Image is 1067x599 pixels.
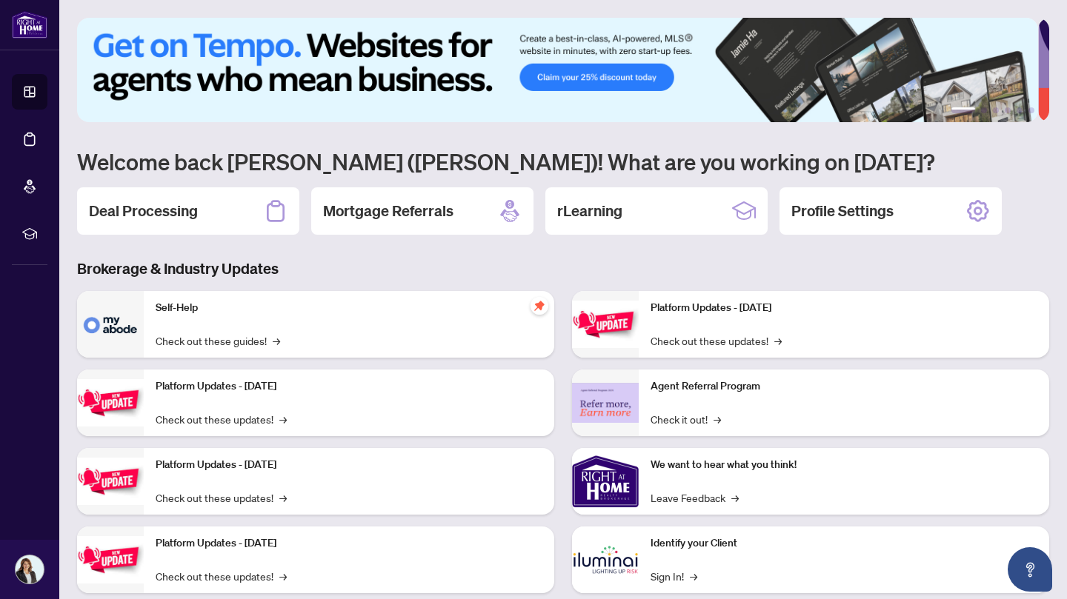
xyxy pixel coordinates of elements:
button: 1 [951,107,975,113]
span: → [714,411,721,427]
a: Sign In!→ [651,568,697,584]
img: Platform Updates - June 23, 2025 [572,301,639,347]
img: Slide 0 [77,18,1038,122]
a: Check it out!→ [651,411,721,427]
h2: Profile Settings [791,201,894,221]
button: 3 [993,107,999,113]
h3: Brokerage & Industry Updates [77,258,1049,279]
button: Open asap [1008,547,1052,592]
span: → [690,568,697,584]
p: Agent Referral Program [651,378,1037,395]
p: Platform Updates - [DATE] [156,457,542,473]
p: Self-Help [156,300,542,316]
span: → [273,332,280,349]
span: → [279,411,287,427]
img: Platform Updates - July 21, 2025 [77,458,144,504]
span: → [774,332,782,349]
span: → [279,568,287,584]
p: Platform Updates - [DATE] [156,378,542,395]
a: Check out these updates!→ [156,568,287,584]
button: 5 [1017,107,1023,113]
img: Platform Updates - September 16, 2025 [77,379,144,426]
p: Identify your Client [651,535,1037,552]
img: Self-Help [77,291,144,358]
span: → [731,489,739,506]
p: Platform Updates - [DATE] [651,300,1037,316]
p: We want to hear what you think! [651,457,1037,473]
button: 4 [1005,107,1011,113]
h2: Deal Processing [89,201,198,221]
button: 2 [981,107,987,113]
p: Platform Updates - [DATE] [156,535,542,552]
img: Agent Referral Program [572,383,639,424]
img: logo [12,11,47,39]
span: → [279,489,287,506]
img: Profile Icon [16,555,44,583]
button: 6 [1028,107,1034,113]
h1: Welcome back [PERSON_NAME] ([PERSON_NAME])! What are you working on [DATE]? [77,147,1049,175]
h2: Mortgage Referrals [323,201,453,221]
a: Check out these updates!→ [156,411,287,427]
a: Check out these guides!→ [156,332,280,349]
span: pushpin [531,297,548,315]
a: Leave Feedback→ [651,489,739,506]
img: We want to hear what you think! [572,448,639,515]
h2: rLearning [557,201,622,221]
img: Identify your Client [572,526,639,593]
a: Check out these updates!→ [156,489,287,506]
a: Check out these updates!→ [651,332,782,349]
img: Platform Updates - July 8, 2025 [77,536,144,583]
